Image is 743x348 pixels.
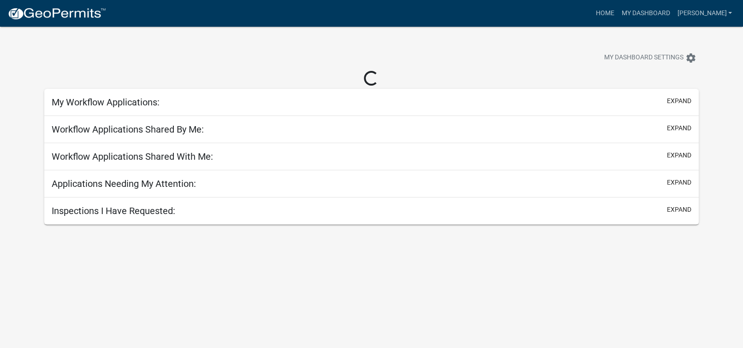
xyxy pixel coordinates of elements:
button: expand [667,178,691,187]
button: expand [667,123,691,133]
a: My Dashboard [618,5,673,22]
h5: Inspections I Have Requested: [52,205,175,216]
h5: Workflow Applications Shared By Me: [52,124,204,135]
h5: My Workflow Applications: [52,97,160,108]
a: Home [592,5,618,22]
span: My Dashboard Settings [604,52,684,64]
h5: Applications Needing My Attention: [52,178,196,189]
i: settings [685,52,696,64]
h5: Workflow Applications Shared With Me: [52,151,213,162]
button: My Dashboard Settingssettings [597,49,704,67]
button: expand [667,151,691,160]
button: expand [667,205,691,215]
a: [PERSON_NAME] [673,5,736,22]
button: expand [667,96,691,106]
